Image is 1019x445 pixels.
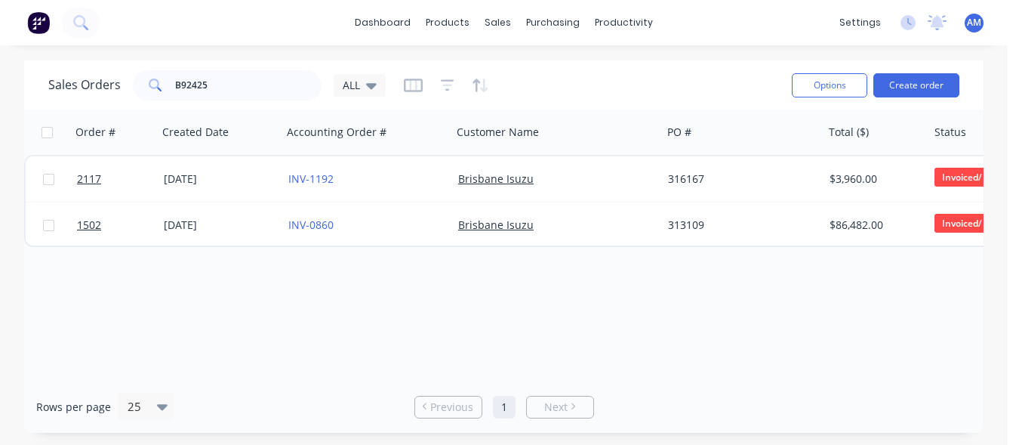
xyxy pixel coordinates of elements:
button: Create order [873,73,959,97]
a: Previous page [415,400,482,415]
div: 313109 [668,218,810,233]
a: INV-0860 [288,218,334,232]
span: Previous [430,400,473,415]
span: 1502 [77,218,101,233]
div: PO # [667,125,691,140]
div: Created Date [162,125,229,140]
span: 2117 [77,172,101,187]
input: Search... [175,70,322,100]
div: [DATE] [164,218,276,233]
a: Page 1 is your current page [493,396,516,419]
div: 316167 [668,172,810,187]
a: dashboard [347,11,418,34]
a: Brisbane Isuzu [458,218,534,232]
div: Customer Name [457,125,539,140]
h1: Sales Orders [48,78,121,92]
span: AM [967,16,981,29]
span: Rows per page [36,400,111,415]
div: Order # [75,125,115,140]
div: Total ($) [829,125,869,140]
div: Accounting Order # [287,125,386,140]
span: ALL [343,77,360,93]
a: 1502 [77,202,164,248]
div: products [418,11,477,34]
div: [DATE] [164,172,276,187]
button: Options [792,73,867,97]
a: 2117 [77,156,164,202]
div: purchasing [519,11,587,34]
span: Next [544,400,568,415]
a: Brisbane Isuzu [458,172,534,186]
div: sales [477,11,519,34]
a: Next page [527,400,593,415]
div: $86,482.00 [830,218,918,233]
a: INV-1192 [288,172,334,186]
ul: Pagination [408,396,600,419]
div: Status [934,125,966,140]
div: $3,960.00 [830,172,918,187]
img: Factory [27,11,50,34]
div: settings [832,11,888,34]
div: productivity [587,11,660,34]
